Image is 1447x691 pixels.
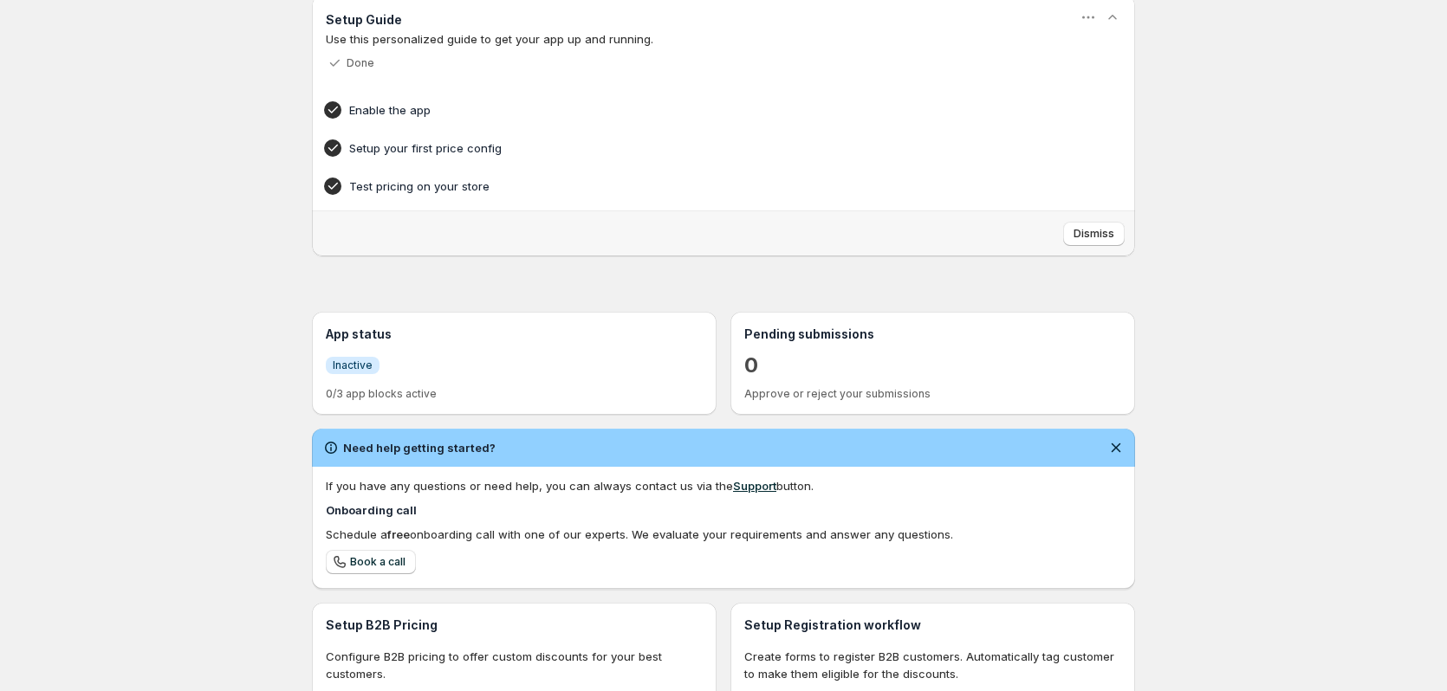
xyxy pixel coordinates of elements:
[1074,227,1114,241] span: Dismiss
[349,101,1044,119] h4: Enable the app
[326,30,1121,48] p: Use this personalized guide to get your app up and running.
[744,648,1121,682] p: Create forms to register B2B customers. Automatically tag customer to make them eligible for the ...
[326,387,703,401] p: 0/3 app blocks active
[744,617,1121,634] h3: Setup Registration workflow
[326,11,402,29] h3: Setup Guide
[347,56,374,70] p: Done
[326,648,703,682] p: Configure B2B pricing to offer custom discounts for your best customers.
[349,139,1044,157] h4: Setup your first price config
[326,356,380,374] a: InfoInactive
[326,550,416,574] a: Book a call
[343,439,496,456] h2: Need help getting started?
[349,178,1044,195] h4: Test pricing on your store
[744,326,1121,343] h3: Pending submissions
[1063,222,1125,246] button: Dismiss
[326,526,1121,543] div: Schedule a onboarding call with one of our experts. We evaluate your requirements and answer any ...
[326,477,1121,494] div: If you have any questions or need help, you can always contact us via the button.
[326,326,703,343] h3: App status
[350,555,406,569] span: Book a call
[733,479,776,493] a: Support
[1104,436,1128,460] button: Dismiss notification
[326,501,1121,519] h4: Onboarding call
[387,527,410,541] b: free
[326,617,703,634] h3: Setup B2B Pricing
[333,358,373,372] span: Inactive
[744,352,758,379] a: 0
[744,387,1121,401] p: Approve or reject your submissions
